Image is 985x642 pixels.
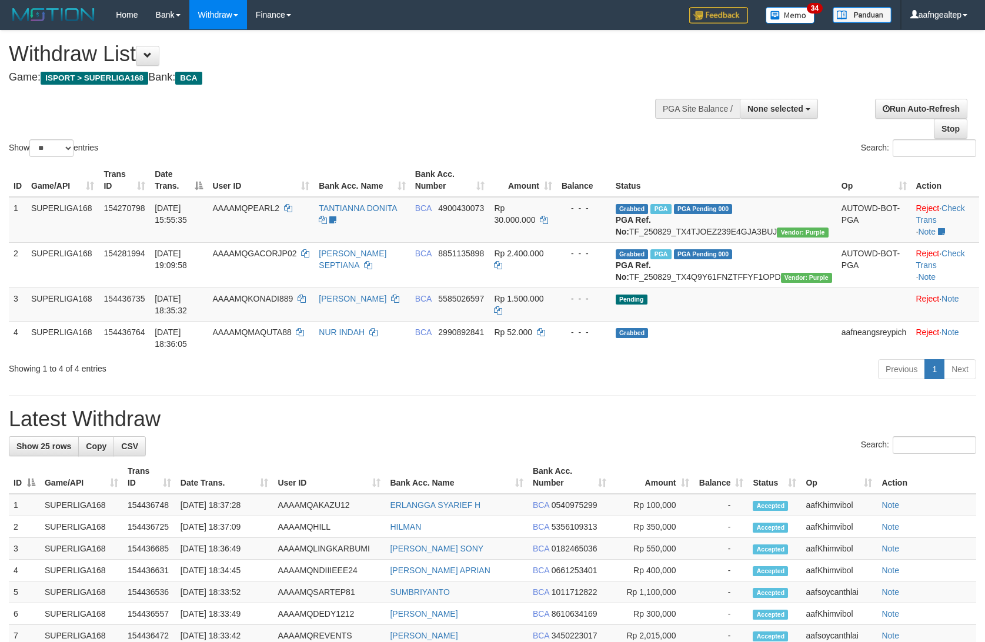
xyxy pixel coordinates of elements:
span: Show 25 rows [16,442,71,451]
td: SUPERLIGA168 [40,560,123,581]
span: BCA [533,522,549,531]
td: 1 [9,494,40,516]
td: AAAAMQAKAZU12 [273,494,385,516]
th: User ID: activate to sort column ascending [273,460,385,494]
td: SUPERLIGA168 [26,242,99,287]
td: AAAAMQNDIIIEEE24 [273,560,385,581]
span: 154270798 [103,203,145,213]
img: Button%20Memo.svg [766,7,815,24]
td: 5 [9,581,40,603]
span: AAAAMQGACORJP02 [212,249,296,258]
span: BCA [533,631,549,640]
td: AAAAMQDEDY1212 [273,603,385,625]
td: aafKhimvibol [801,603,877,625]
a: Note [882,587,899,597]
a: Check Trans [916,203,965,225]
span: Accepted [753,523,788,533]
span: Rp 2.400.000 [494,249,543,258]
a: Note [918,227,936,236]
div: - - - [562,293,606,305]
a: Reject [916,327,940,337]
a: SUMBRIYANTO [390,587,449,597]
td: SUPERLIGA168 [26,287,99,321]
td: Rp 100,000 [611,494,694,516]
td: TF_250829_TX4TJOEZ239E4GJA3BUJ [611,197,837,243]
select: Showentries [29,139,74,157]
span: Accepted [753,610,788,620]
a: ERLANGGA SYARIEF H [390,500,480,510]
h1: Latest Withdraw [9,407,976,431]
th: Date Trans.: activate to sort column descending [150,163,208,197]
a: Note [882,609,899,618]
div: - - - [562,248,606,259]
a: Previous [878,359,925,379]
span: Rp 1.500.000 [494,294,543,303]
span: BCA [533,566,549,575]
th: Balance: activate to sort column ascending [694,460,749,494]
td: SUPERLIGA168 [40,494,123,516]
span: Grabbed [616,249,649,259]
span: Copy 8851135898 to clipboard [438,249,484,258]
a: Run Auto-Refresh [875,99,967,119]
span: BCA [175,72,202,85]
th: Bank Acc. Name: activate to sort column ascending [385,460,527,494]
td: 154436557 [123,603,176,625]
span: Grabbed [616,204,649,214]
a: Note [941,294,959,303]
th: Balance [557,163,611,197]
th: Bank Acc. Name: activate to sort column ascending [314,163,410,197]
a: Reject [916,203,940,213]
a: TANTIANNA DONITA [319,203,397,213]
span: Copy 0182465036 to clipboard [552,544,597,553]
span: PGA Pending [674,204,733,214]
th: Trans ID: activate to sort column ascending [123,460,176,494]
span: None selected [747,104,803,113]
input: Search: [893,436,976,454]
th: Status [611,163,837,197]
th: Bank Acc. Number: activate to sort column ascending [528,460,611,494]
th: ID: activate to sort column descending [9,460,40,494]
td: - [694,494,749,516]
span: [DATE] 18:36:05 [155,327,187,349]
th: User ID: activate to sort column ascending [208,163,314,197]
td: 6 [9,603,40,625]
td: - [694,560,749,581]
span: 154436735 [103,294,145,303]
th: Action [911,163,980,197]
span: Copy 4900430073 to clipboard [438,203,484,213]
td: - [694,538,749,560]
b: PGA Ref. No: [616,215,651,236]
td: · · [911,242,980,287]
span: ISPORT > SUPERLIGA168 [41,72,148,85]
span: Accepted [753,501,788,511]
span: BCA [533,500,549,510]
a: Reject [916,294,940,303]
td: 4 [9,321,26,355]
td: SUPERLIGA168 [26,321,99,355]
label: Search: [861,436,976,454]
span: Copy 5356109313 to clipboard [552,522,597,531]
a: Reject [916,249,940,258]
td: aafKhimvibol [801,516,877,538]
a: [PERSON_NAME] SONY [390,544,483,553]
th: Amount: activate to sort column ascending [489,163,556,197]
a: Copy [78,436,114,456]
span: Vendor URL: https://trx4.1velocity.biz [781,273,832,283]
td: [DATE] 18:33:52 [176,581,273,603]
h4: Game: Bank: [9,72,645,83]
button: None selected [740,99,818,119]
th: Trans ID: activate to sort column ascending [99,163,150,197]
span: CSV [121,442,138,451]
td: 154436748 [123,494,176,516]
a: Note [941,327,959,337]
a: [PERSON_NAME] SEPTIANA [319,249,386,270]
th: Status: activate to sort column ascending [748,460,801,494]
span: Copy 5585026597 to clipboard [438,294,484,303]
td: 1 [9,197,26,243]
span: Marked by aafmaleo [650,204,671,214]
span: Copy 2990892841 to clipboard [438,327,484,337]
td: - [694,603,749,625]
td: Rp 350,000 [611,516,694,538]
td: SUPERLIGA168 [26,197,99,243]
span: Copy [86,442,106,451]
